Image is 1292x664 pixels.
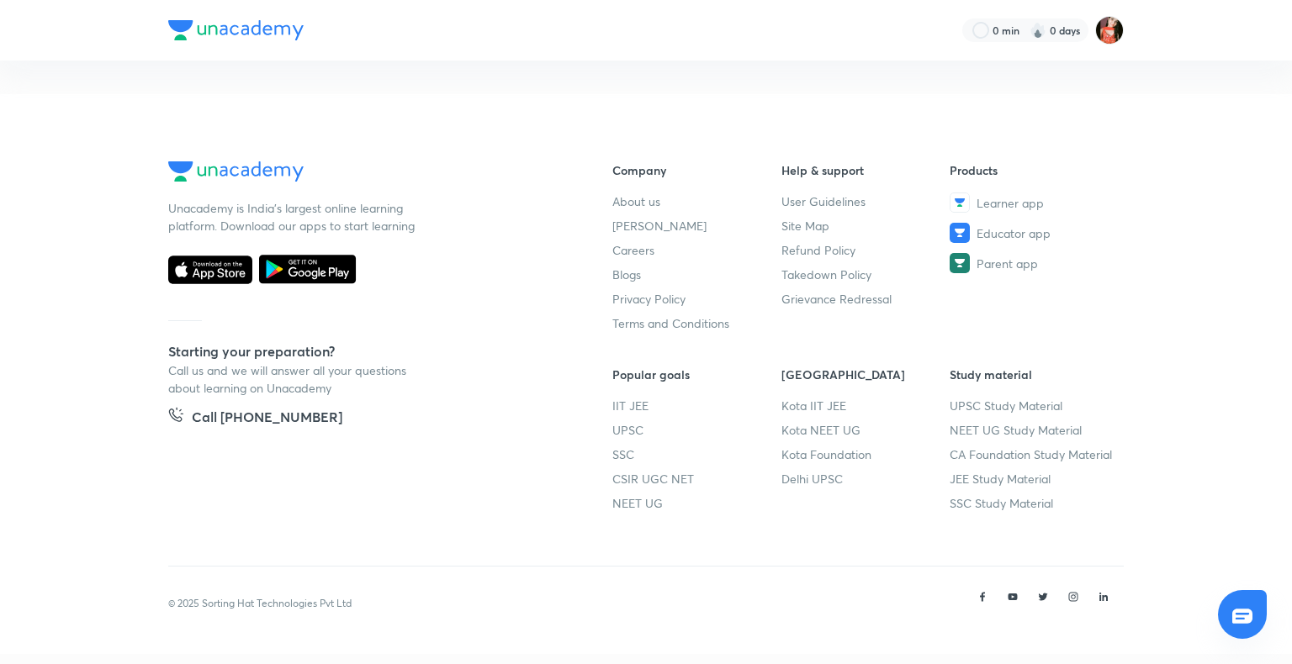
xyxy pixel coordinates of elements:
a: JEE Study Material [950,470,1119,487]
a: SSC [612,445,781,463]
a: Call [PHONE_NUMBER] [168,407,342,430]
img: Parent app [950,253,970,273]
a: Kota IIT JEE [781,397,950,414]
a: Learner app [950,192,1119,213]
a: [PERSON_NAME] [612,217,781,235]
span: Careers [612,241,654,259]
a: Refund Policy [781,241,950,259]
img: Educator app [950,223,970,243]
a: UPSC [612,421,781,439]
a: Grievance Redressal [781,290,950,308]
h6: Help & support [781,161,950,179]
img: streak [1030,22,1046,39]
img: Learner app [950,192,970,213]
a: Delhi UPSC [781,470,950,487]
a: Parent app [950,253,1119,273]
span: Learner app [977,194,1044,212]
p: Call us and we will answer all your questions about learning on Unacademy [168,361,421,397]
a: UPSC Study Material [950,397,1119,414]
a: Terms and Conditions [612,314,781,332]
a: Privacy Policy [612,290,781,308]
a: NEET UG Study Material [950,421,1119,439]
a: CA Foundation Study Material [950,445,1119,463]
a: IIT JEE [612,397,781,414]
p: © 2025 Sorting Hat Technologies Pvt Ltd [168,596,352,611]
a: Takedown Policy [781,266,950,283]
a: NEET UG [612,494,781,512]
a: About us [612,192,781,210]
a: Careers [612,241,781,259]
img: Company Logo [168,161,304,182]
a: Kota Foundation [781,445,950,463]
span: Educator app [977,224,1051,242]
h6: Study material [950,366,1119,383]
a: User Guidelines [781,192,950,210]
a: Kota NEET UG [781,421,950,439]
a: CSIR UGC NET [612,470,781,487]
h6: Popular goals [612,366,781,383]
a: Site Map [781,217,950,235]
img: Company Logo [168,20,304,40]
h5: Starting your preparation? [168,341,559,361]
span: Parent app [977,255,1038,272]
h6: Products [950,161,1119,179]
a: SSC Study Material [950,494,1119,512]
p: Unacademy is India’s largest online learning platform. Download our apps to start learning [168,199,421,235]
h6: Company [612,161,781,179]
h6: [GEOGRAPHIC_DATA] [781,366,950,383]
a: Company Logo [168,161,559,186]
img: Minakshi gakre [1095,16,1124,45]
a: Educator app [950,223,1119,243]
a: Blogs [612,266,781,283]
h5: Call [PHONE_NUMBER] [192,407,342,430]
